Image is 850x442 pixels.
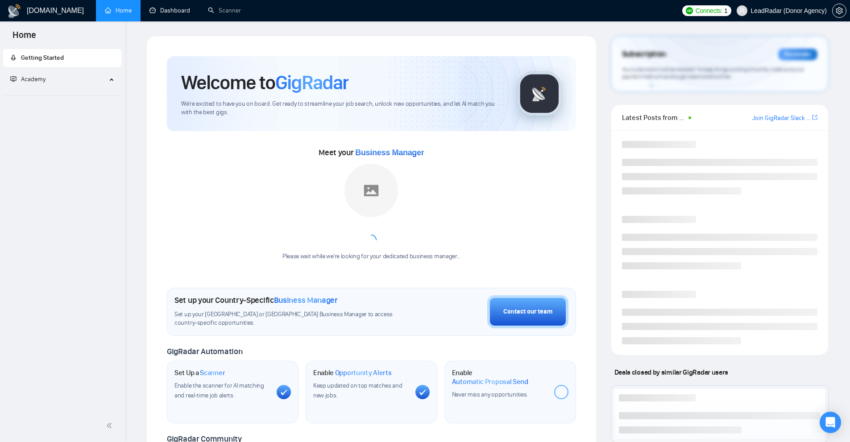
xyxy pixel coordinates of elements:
[10,75,46,83] span: Academy
[622,112,686,123] span: Latest Posts from the GigRadar Community
[149,7,190,14] a: dashboardDashboard
[181,70,348,95] h1: Welcome to
[277,252,466,261] div: Please wait while we're looking for your dedicated business manager...
[622,66,804,80] span: Your subscription will be renewed. To keep things running smoothly, make sure your payment method...
[832,7,846,14] a: setting
[10,54,17,61] span: rocket
[344,164,398,217] img: placeholder.png
[452,368,547,386] h1: Enable
[174,310,411,327] span: Set up your [GEOGRAPHIC_DATA] or [GEOGRAPHIC_DATA] Business Manager to access country-specific op...
[5,29,43,47] span: Home
[696,6,722,16] span: Connects:
[200,368,225,377] span: Scanner
[21,54,64,62] span: Getting Started
[106,421,115,430] span: double-left
[7,4,21,18] img: logo
[778,49,817,60] div: Reminder
[686,7,693,14] img: upwork-logo.png
[174,382,264,399] span: Enable the scanner for AI matching and real-time job alerts.
[452,377,528,386] span: Automatic Proposal Send
[274,295,338,305] span: Business Manager
[487,295,568,328] button: Contact our team
[3,49,121,67] li: Getting Started
[355,148,424,157] span: Business Manager
[3,92,121,98] li: Academy Homepage
[812,114,817,121] span: export
[503,307,552,317] div: Contact our team
[105,7,132,14] a: homeHome
[275,70,348,95] span: GigRadar
[452,391,528,398] span: Never miss any opportunities.
[313,382,402,399] span: Keep updated on top matches and new jobs.
[832,4,846,18] button: setting
[167,347,242,356] span: GigRadar Automation
[739,8,745,14] span: user
[724,6,728,16] span: 1
[833,7,846,14] span: setting
[820,412,841,433] div: Open Intercom Messenger
[10,76,17,82] span: fund-projection-screen
[517,71,562,116] img: gigradar-logo.png
[622,47,666,62] span: Subscription
[319,148,424,157] span: Meet your
[174,295,338,305] h1: Set up your Country-Specific
[611,364,732,380] span: Deals closed by similar GigRadar users
[21,75,46,83] span: Academy
[208,7,241,14] a: searchScanner
[752,113,810,123] a: Join GigRadar Slack Community
[812,113,817,122] a: export
[335,368,392,377] span: Opportunity Alerts
[181,100,503,117] span: We're excited to have you on board. Get ready to streamline your job search, unlock new opportuni...
[364,232,379,248] span: loading
[313,368,392,377] h1: Enable
[174,368,225,377] h1: Set Up a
